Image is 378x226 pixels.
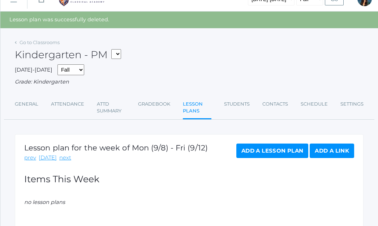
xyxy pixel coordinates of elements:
a: Add a Lesson Plan [236,144,308,158]
em: no lesson plans [24,199,65,205]
a: Students [224,97,250,111]
div: Grade: Kindergarten [15,78,364,86]
span: [DATE]-[DATE] [15,67,52,73]
h2: Kindergarten - PM [15,49,121,61]
a: Gradebook [138,97,170,111]
a: Schedule [301,97,328,111]
a: Go to Classrooms [20,39,60,45]
a: prev [24,154,36,162]
a: next [59,154,71,162]
a: [DATE] [39,154,57,162]
a: General [15,97,38,111]
a: Attendance [51,97,84,111]
h1: Lesson plan for the week of Mon (9/8) - Fri (9/12) [24,144,208,152]
a: Lesson Plans [183,97,211,119]
div: Lesson plan was successfully deleted. [0,12,378,28]
a: Contacts [262,97,288,111]
a: Attd Summary [97,97,125,118]
a: Add a Link [310,144,354,158]
a: Settings [340,97,364,111]
h2: Items This Week [24,174,354,184]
